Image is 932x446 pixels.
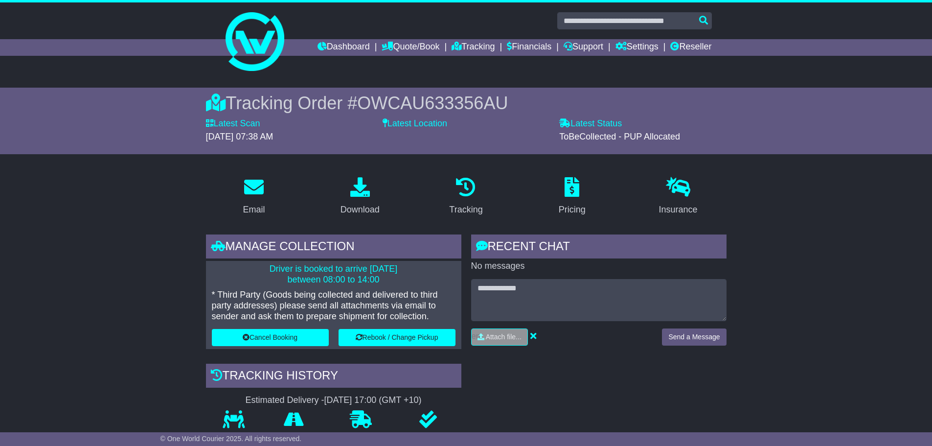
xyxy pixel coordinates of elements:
button: Send a Message [662,329,726,346]
button: Rebook / Change Pickup [339,329,455,346]
div: Email [243,203,265,216]
a: Financials [507,39,551,56]
a: Quote/Book [382,39,439,56]
span: [DATE] 07:38 AM [206,132,273,141]
a: Pricing [552,174,592,220]
p: * Third Party (Goods being collected and delivered to third party addresses) please send all atta... [212,290,455,322]
div: Insurance [659,203,698,216]
div: Manage collection [206,235,461,261]
a: Dashboard [318,39,370,56]
div: RECENT CHAT [471,235,727,261]
a: Tracking [452,39,495,56]
div: [DATE] 17:00 (GMT +10) [324,395,422,406]
a: Settings [615,39,659,56]
p: Driver is booked to arrive [DATE] between 08:00 to 14:00 [212,264,455,285]
label: Latest Status [559,118,622,129]
button: Cancel Booking [212,329,329,346]
label: Latest Location [383,118,447,129]
a: Tracking [443,174,489,220]
span: © One World Courier 2025. All rights reserved. [160,435,302,443]
div: Download [341,203,380,216]
span: ToBeCollected - PUP Allocated [559,132,680,141]
div: Pricing [559,203,586,216]
a: Reseller [670,39,711,56]
div: Tracking history [206,364,461,390]
div: Estimated Delivery - [206,395,461,406]
p: No messages [471,261,727,272]
a: Email [236,174,271,220]
a: Support [564,39,603,56]
div: Tracking Order # [206,93,727,114]
div: Tracking [449,203,482,216]
a: Download [334,174,386,220]
a: Insurance [653,174,704,220]
span: OWCAU633356AU [357,93,508,113]
label: Latest Scan [206,118,260,129]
